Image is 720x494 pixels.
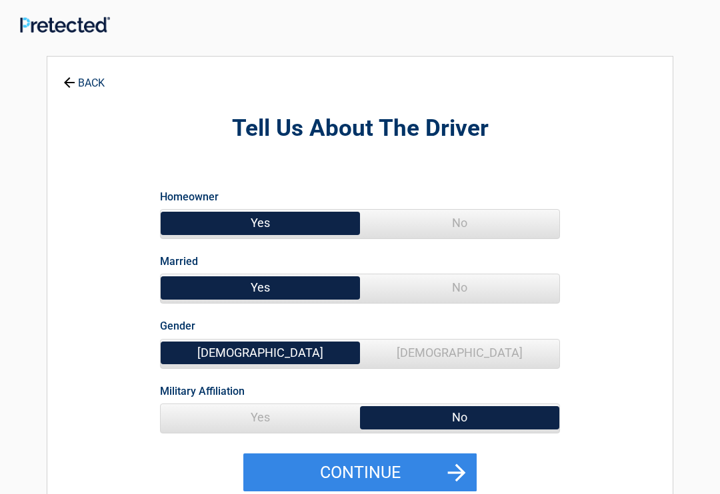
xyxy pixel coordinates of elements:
[360,274,559,301] span: No
[243,453,477,492] button: Continue
[20,17,110,33] img: Main Logo
[161,274,360,301] span: Yes
[161,404,360,431] span: Yes
[121,113,599,144] h2: Tell Us About The Driver
[61,65,107,89] a: BACK
[160,252,198,270] label: Married
[360,210,559,236] span: No
[160,382,245,400] label: Military Affiliation
[161,340,360,366] span: [DEMOGRAPHIC_DATA]
[161,210,360,236] span: Yes
[360,340,559,366] span: [DEMOGRAPHIC_DATA]
[160,188,219,206] label: Homeowner
[360,404,559,431] span: No
[160,317,195,335] label: Gender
